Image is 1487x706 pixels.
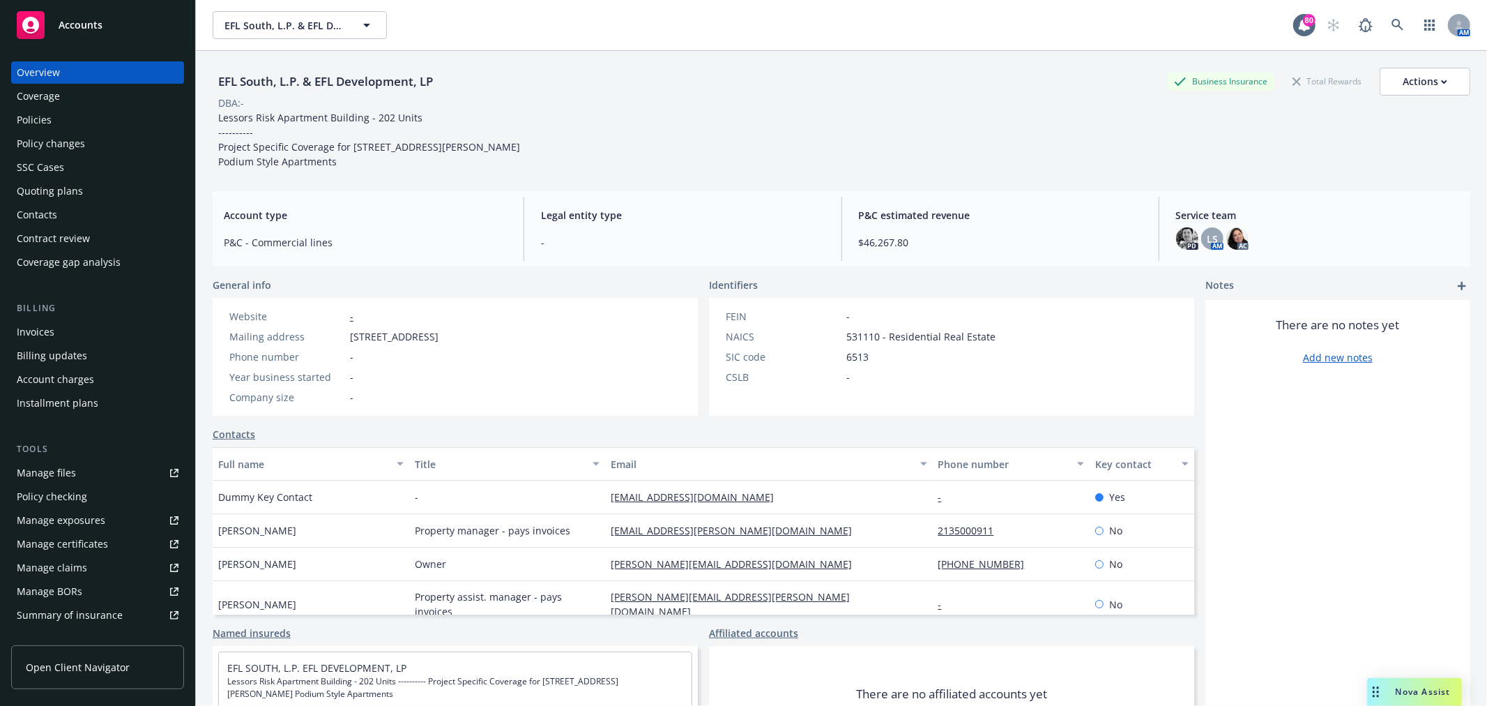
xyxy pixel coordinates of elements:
span: There are no notes yet [1276,317,1400,333]
a: Billing updates [11,345,184,367]
div: Coverage [17,85,60,107]
a: Quoting plans [11,180,184,202]
span: - [350,390,353,405]
a: Switch app [1416,11,1444,39]
div: Drag to move [1367,678,1385,706]
div: SSC Cases [17,156,64,179]
a: Search [1384,11,1412,39]
a: SSC Cases [11,156,184,179]
a: [PHONE_NUMBER] [938,557,1036,571]
div: Account charges [17,368,94,391]
button: Nova Assist [1367,678,1462,706]
a: Overview [11,61,184,84]
div: Full name [218,457,388,472]
div: 80 [1303,14,1316,27]
span: LS [1207,232,1218,246]
div: CSLB [726,370,841,384]
a: [PERSON_NAME][EMAIL_ADDRESS][DOMAIN_NAME] [611,557,863,571]
span: There are no affiliated accounts yet [856,686,1047,703]
a: Policy checking [11,486,184,508]
a: Manage exposures [11,509,184,532]
a: Policies [11,109,184,131]
a: Add new notes [1303,350,1373,365]
div: Manage exposures [17,509,105,532]
div: Phone number [938,457,1069,472]
span: Dummy Key Contact [218,490,312,504]
span: - [415,490,418,504]
span: 6513 [846,350,869,364]
span: Yes [1109,490,1125,504]
div: EFL South, L.P. & EFL Development, LP [213,73,439,91]
div: Policy changes [17,133,85,155]
span: P&C estimated revenue [859,208,1142,223]
span: No [1109,523,1122,538]
span: No [1109,597,1122,612]
span: - [350,350,353,364]
div: Manage BORs [17,580,82,603]
a: Installment plans [11,392,184,414]
a: Contract review [11,227,184,250]
div: Policies [17,109,52,131]
div: Title [415,457,585,472]
div: Phone number [229,350,344,364]
a: - [938,598,953,611]
a: Invoices [11,321,184,343]
div: Manage certificates [17,533,108,555]
a: Report a Bug [1352,11,1380,39]
span: Owner [415,557,446,571]
span: Service team [1176,208,1459,223]
span: - [350,370,353,384]
div: Actions [1403,68,1447,95]
span: [STREET_ADDRESS] [350,329,439,344]
div: Policy checking [17,486,87,508]
a: Named insureds [213,626,291,640]
span: Account type [224,208,507,223]
span: Property assist. manager - pays invoices [415,589,600,619]
div: Contract review [17,227,90,250]
div: SIC code [726,350,841,364]
a: Manage certificates [11,533,184,555]
div: Billing [11,301,184,315]
a: Accounts [11,6,184,45]
div: Key contact [1095,457,1173,472]
span: - [541,235,824,250]
div: Year business started [229,370,344,384]
a: Summary of insurance [11,604,184,626]
a: Coverage [11,85,184,107]
span: - [846,370,850,384]
span: Lessors Risk Apartment Building - 202 Units ---------- Project Specific Coverage for [STREET_ADDR... [218,111,523,168]
span: General info [213,278,271,292]
span: Identifiers [709,278,758,292]
span: $46,267.80 [859,235,1142,250]
a: - [350,310,353,323]
button: Email [605,447,932,481]
img: photo [1226,227,1249,250]
a: EFL SOUTH, L.P. EFL DEVELOPMENT, LP [227,661,406,675]
div: NAICS [726,329,841,344]
a: Account charges [11,368,184,391]
img: photo [1176,227,1198,250]
a: Contacts [11,204,184,226]
div: Email [611,457,911,472]
div: FEIN [726,309,841,324]
div: Invoices [17,321,54,343]
button: EFL South, L.P. & EFL Development, LP [213,11,387,39]
a: [PERSON_NAME][EMAIL_ADDRESS][PERSON_NAME][DOMAIN_NAME] [611,590,850,618]
div: Manage files [17,462,76,484]
a: Coverage gap analysis [11,251,184,273]
span: P&C - Commercial lines [224,235,507,250]
button: Phone number [933,447,1090,481]
span: Accounts [59,20,102,31]
div: Overview [17,61,60,84]
a: 2135000911 [938,524,1005,537]
span: [PERSON_NAME] [218,597,296,612]
a: Contacts [213,427,255,442]
span: Nova Assist [1396,686,1451,698]
span: Open Client Navigator [26,660,130,675]
div: Installment plans [17,392,98,414]
button: Actions [1380,68,1470,96]
span: Legal entity type [541,208,824,223]
div: Company size [229,390,344,405]
div: Mailing address [229,329,344,344]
